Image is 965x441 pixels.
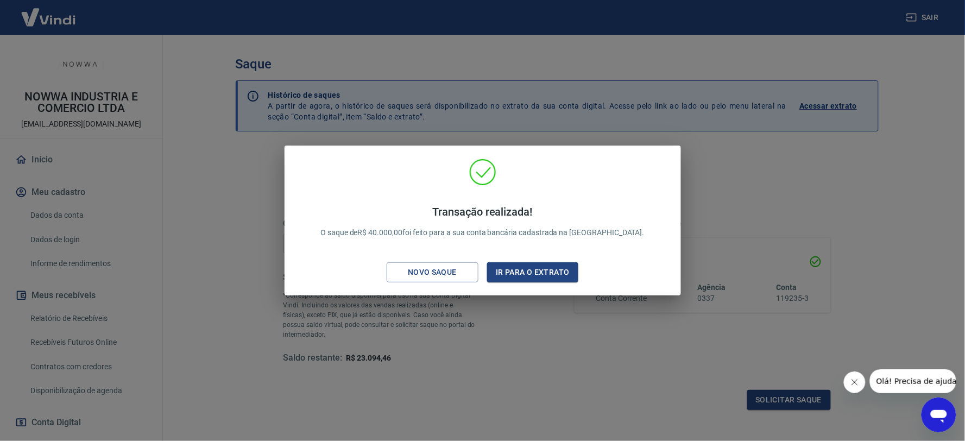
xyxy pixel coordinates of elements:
iframe: Fechar mensagem [844,371,866,393]
button: Novo saque [387,262,478,282]
div: Novo saque [395,266,470,279]
span: Olá! Precisa de ajuda? [7,8,91,16]
h4: Transação realizada! [320,205,645,218]
iframe: Botão para abrir a janela de mensagens [922,398,956,432]
iframe: Mensagem da empresa [870,369,956,393]
button: Ir para o extrato [487,262,579,282]
p: O saque de R$ 40.000,00 foi feito para a sua conta bancária cadastrada na [GEOGRAPHIC_DATA]. [320,205,645,238]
